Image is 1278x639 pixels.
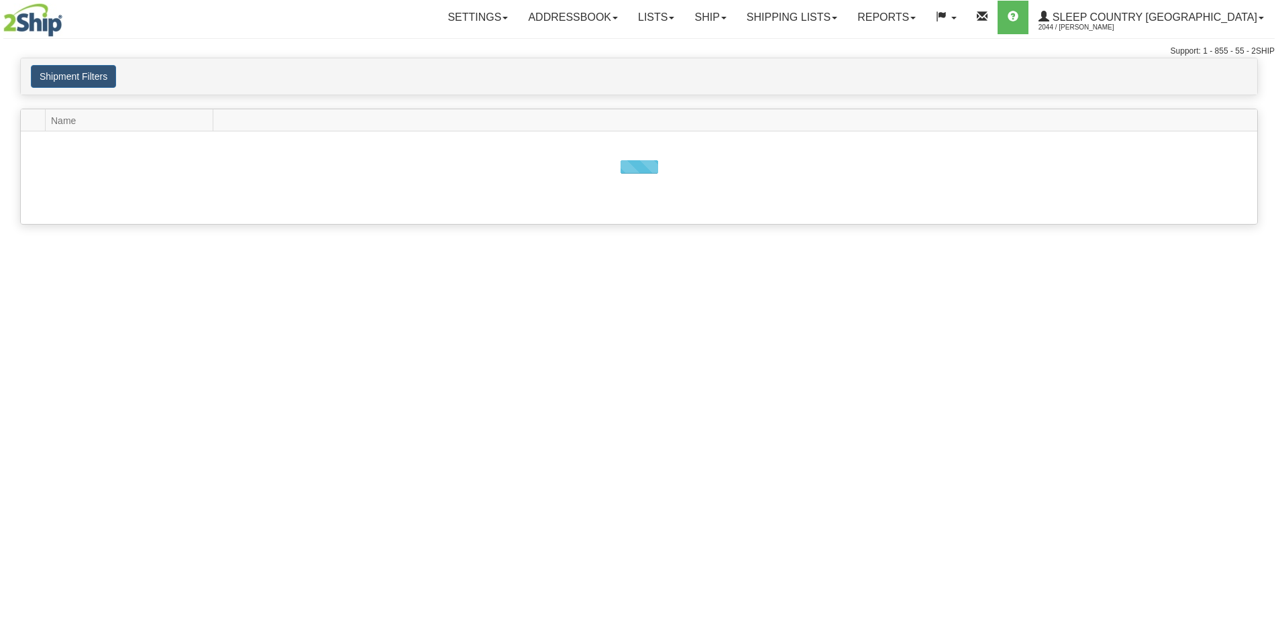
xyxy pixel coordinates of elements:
[31,65,116,88] button: Shipment Filters
[437,1,518,34] a: Settings
[737,1,847,34] a: Shipping lists
[1049,11,1257,23] span: Sleep Country [GEOGRAPHIC_DATA]
[518,1,628,34] a: Addressbook
[628,1,684,34] a: Lists
[1247,251,1277,388] iframe: chat widget
[3,46,1275,57] div: Support: 1 - 855 - 55 - 2SHIP
[1028,1,1274,34] a: Sleep Country [GEOGRAPHIC_DATA] 2044 / [PERSON_NAME]
[847,1,926,34] a: Reports
[1039,21,1139,34] span: 2044 / [PERSON_NAME]
[3,3,62,37] img: logo2044.jpg
[684,1,736,34] a: Ship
